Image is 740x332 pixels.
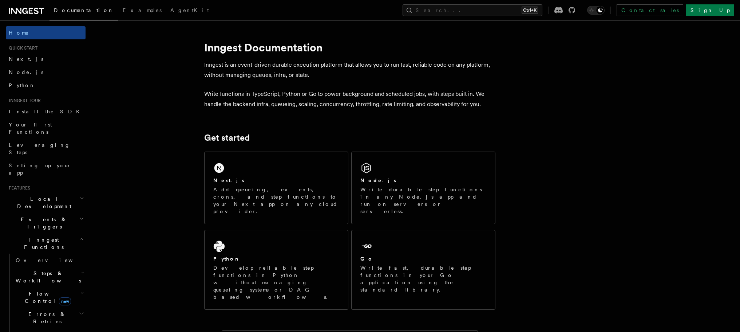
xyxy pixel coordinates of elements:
span: AgentKit [170,7,209,13]
h2: Python [213,255,240,262]
button: Events & Triggers [6,213,86,233]
a: Contact sales [617,4,683,16]
button: Search...Ctrl+K [403,4,542,16]
a: Leveraging Steps [6,138,86,159]
button: Toggle dark mode [587,6,605,15]
a: Python [6,79,86,92]
span: Documentation [54,7,114,13]
p: Write durable step functions in any Node.js app and run on servers or serverless. [360,186,486,215]
a: Documentation [50,2,118,20]
p: Inngest is an event-driven durable execution platform that allows you to run fast, reliable code ... [204,60,495,80]
h1: Inngest Documentation [204,41,495,54]
span: Examples [123,7,162,13]
span: Features [6,185,30,191]
span: Errors & Retries [13,310,79,325]
button: Errors & Retries [13,308,86,328]
span: Install the SDK [9,109,84,114]
a: Overview [13,254,86,267]
span: Next.js [9,56,43,62]
kbd: Ctrl+K [522,7,538,14]
p: Develop reliable step functions in Python without managing queueing systems or DAG based workflows. [213,264,339,301]
span: Overview [16,257,91,263]
a: Home [6,26,86,39]
p: Add queueing, events, crons, and step functions to your Next app on any cloud provider. [213,186,339,215]
a: Setting up your app [6,159,86,179]
a: Next.js [6,52,86,66]
span: Inngest tour [6,98,41,103]
button: Local Development [6,192,86,213]
span: new [59,297,71,305]
button: Steps & Workflows [13,267,86,287]
a: Install the SDK [6,105,86,118]
span: Inngest Functions [6,236,79,251]
button: Inngest Functions [6,233,86,254]
span: Events & Triggers [6,216,79,230]
h2: Go [360,255,373,262]
span: Flow Control [13,290,80,305]
a: Sign Up [686,4,734,16]
a: Next.jsAdd queueing, events, crons, and step functions to your Next app on any cloud provider. [204,152,348,224]
span: Local Development [6,195,79,210]
a: Get started [204,133,250,143]
a: Node.js [6,66,86,79]
a: Examples [118,2,166,20]
a: AgentKit [166,2,213,20]
h2: Node.js [360,177,396,184]
p: Write functions in TypeScript, Python or Go to power background and scheduled jobs, with steps bu... [204,89,495,109]
span: Home [9,29,29,36]
a: Node.jsWrite durable step functions in any Node.js app and run on servers or serverless. [351,152,495,224]
span: Python [9,82,35,88]
span: Leveraging Steps [9,142,70,155]
span: Quick start [6,45,37,51]
a: PythonDevelop reliable step functions in Python without managing queueing systems or DAG based wo... [204,230,348,310]
span: Your first Functions [9,122,52,135]
span: Setting up your app [9,163,71,176]
a: GoWrite fast, durable step functions in your Go application using the standard library. [351,230,495,310]
h2: Next.js [213,177,245,184]
button: Flow Controlnew [13,287,86,308]
p: Write fast, durable step functions in your Go application using the standard library. [360,264,486,293]
span: Node.js [9,69,43,75]
span: Steps & Workflows [13,270,81,284]
a: Your first Functions [6,118,86,138]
